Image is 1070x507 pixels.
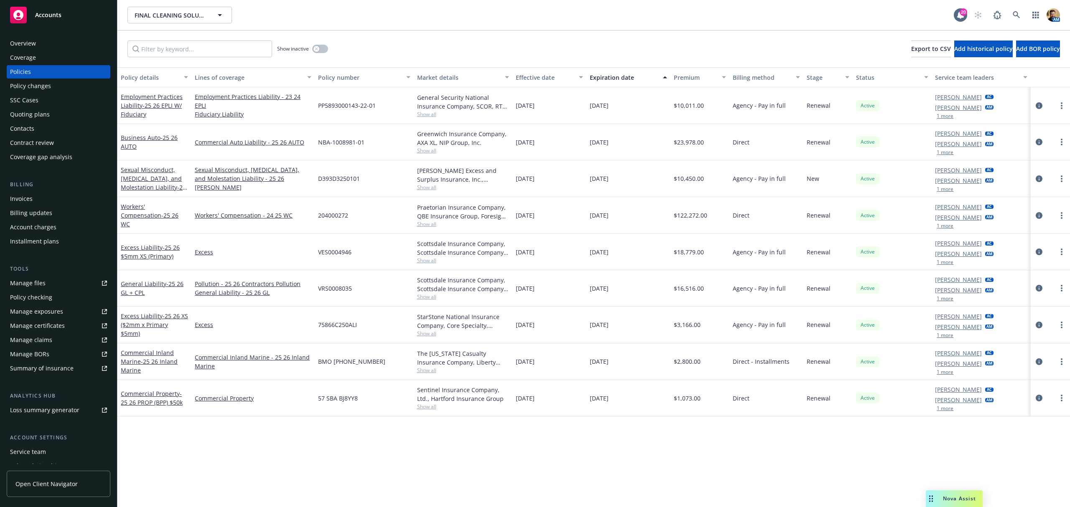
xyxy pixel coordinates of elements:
span: [DATE] [516,248,535,256]
span: Export to CSV [911,45,951,53]
a: Overview [7,37,110,50]
span: [DATE] [590,394,609,403]
div: SSC Cases [10,94,38,107]
a: Manage BORs [7,347,110,361]
span: - 25 26 Inland Marine [121,357,178,374]
button: Add historical policy [954,41,1013,57]
a: Report a Bug [989,7,1006,23]
a: [PERSON_NAME] [935,139,982,148]
a: circleInformation [1034,174,1044,184]
span: Active [859,284,876,292]
div: [PERSON_NAME] Excess and Surplus Insurance, Inc., [PERSON_NAME] Group [417,166,509,184]
span: Agency - Pay in full [733,101,786,110]
span: Active [859,212,876,219]
span: Open Client Navigator [15,479,78,488]
span: Active [859,138,876,146]
span: Direct [733,394,749,403]
a: Policies [7,65,110,79]
button: Add BOR policy [1016,41,1060,57]
div: The [US_STATE] Casualty Insurance Company, Liberty Mutual [417,349,509,367]
div: Account settings [7,433,110,442]
button: Policy number [315,67,413,87]
a: Search [1008,7,1025,23]
span: 204000272 [318,211,348,220]
a: [PERSON_NAME] [935,176,982,185]
span: Active [859,321,876,329]
a: more [1057,393,1067,403]
div: Status [856,73,919,82]
div: Installment plans [10,235,59,248]
span: $3,166.00 [674,320,701,329]
a: Billing updates [7,206,110,220]
div: Account charges [10,221,56,234]
button: 1 more [937,370,953,375]
a: [PERSON_NAME] [935,359,982,368]
a: Quoting plans [7,108,110,121]
a: Service team [7,445,110,459]
button: Policy details [117,67,191,87]
input: Filter by keyword... [127,41,272,57]
a: Installment plans [7,235,110,248]
div: Loss summary generator [10,403,79,417]
a: more [1057,137,1067,147]
span: Agency - Pay in full [733,174,786,183]
button: Premium [670,67,730,87]
span: [DATE] [590,284,609,293]
button: 1 more [937,333,953,338]
span: [DATE] [590,248,609,256]
a: Account charges [7,221,110,234]
a: more [1057,283,1067,293]
span: [DATE] [516,320,535,329]
button: Export to CSV [911,41,951,57]
a: Commercial Inland Marine [121,349,178,374]
span: Active [859,358,876,365]
a: Policy changes [7,79,110,93]
a: Coverage [7,51,110,64]
div: Service team leaders [935,73,1018,82]
div: Policy number [318,73,401,82]
div: Policies [10,65,31,79]
a: more [1057,357,1067,367]
span: VRS0008035 [318,284,352,293]
span: 75866C250ALI [318,320,357,329]
div: General Security National Insurance Company, SCOR, RT Specialty Insurance Services, LLC (RSG Spec... [417,93,509,111]
span: Direct [733,138,749,147]
div: Summary of insurance [10,362,74,375]
span: [DATE] [516,211,535,220]
a: Fiduciary Liability [195,110,311,119]
div: Sentinel Insurance Company, Ltd., Hartford Insurance Group [417,385,509,403]
a: [PERSON_NAME] [935,166,982,175]
span: Agency - Pay in full [733,320,786,329]
div: Policy details [121,73,179,82]
a: [PERSON_NAME] [935,286,982,294]
a: circleInformation [1034,320,1044,330]
span: Show all [417,221,509,228]
span: Active [859,394,876,402]
a: [PERSON_NAME] [935,385,982,394]
span: Active [859,102,876,109]
a: Accounts [7,3,110,27]
a: Sexual Misconduct, [MEDICAL_DATA], and Molestation Liability [121,166,186,209]
div: Quoting plans [10,108,50,121]
span: $10,450.00 [674,174,704,183]
span: Show all [417,111,509,118]
div: Coverage [10,51,36,64]
span: [DATE] [590,138,609,147]
button: 1 more [937,223,953,228]
span: $2,800.00 [674,357,701,366]
a: Commercial Property [121,390,183,406]
span: Renewal [807,284,831,293]
div: Policy changes [10,79,51,93]
a: Workers' Compensation [121,203,178,228]
div: Drag to move [926,490,936,507]
span: New [807,174,819,183]
span: Direct [733,211,749,220]
div: Manage claims [10,333,52,347]
span: VES0004946 [318,248,352,256]
img: photo [1047,8,1060,22]
span: Add BOR policy [1016,45,1060,53]
span: Show all [417,147,509,154]
button: 1 more [937,187,953,192]
span: Renewal [807,320,831,329]
span: PP5893000143-22-01 [318,101,376,110]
